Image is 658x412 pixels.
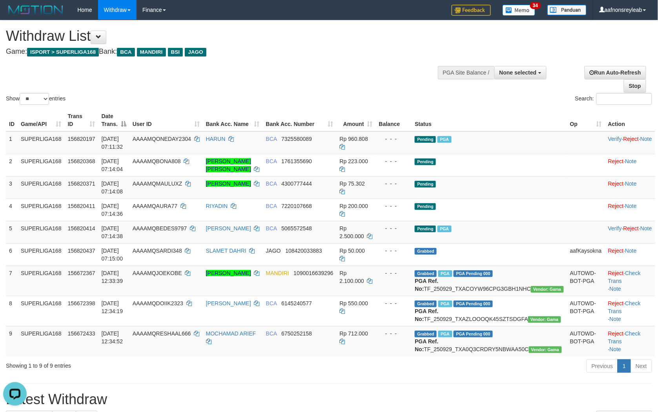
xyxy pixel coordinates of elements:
[415,301,437,307] span: Grabbed
[623,225,639,232] a: Reject
[415,203,436,210] span: Pending
[605,176,655,199] td: ·
[610,286,622,292] a: Note
[6,48,431,56] h4: Game: Bank:
[129,109,203,131] th: User ID: activate to sort column ascending
[608,136,622,142] a: Verify
[379,135,409,143] div: - - -
[337,109,376,131] th: Amount: activate to sort column ascending
[494,66,547,79] button: None selected
[379,202,409,210] div: - - -
[285,248,322,254] span: Copy 108420033883 to clipboard
[605,154,655,176] td: ·
[452,5,491,16] img: Feedback.jpg
[68,248,95,254] span: 156820437
[18,109,65,131] th: Game/API: activate to sort column ascending
[412,109,567,131] th: Status
[624,79,646,93] a: Stop
[412,326,567,356] td: TF_250929_TXA0Q3CRDRY5NBWAA50C
[437,136,451,143] span: Marked by aafnonsreyleab
[454,270,493,277] span: PGA Pending
[379,269,409,277] div: - - -
[415,136,436,143] span: Pending
[6,392,652,407] h1: Latest Withdraw
[68,180,95,187] span: 156820371
[266,180,277,187] span: BCA
[340,136,368,142] span: Rp 960.808
[102,225,123,239] span: [DATE] 07:14:38
[608,330,624,337] a: Reject
[379,157,409,165] div: - - -
[415,248,437,255] span: Grabbed
[133,225,187,232] span: AAAAMQBEDES9797
[438,301,452,307] span: Marked by aafsoycanthlai
[206,203,228,209] a: RIYADIN
[379,299,409,307] div: - - -
[20,93,49,105] select: Showentries
[18,326,65,356] td: SUPERLIGA168
[6,4,66,16] img: MOTION_logo.png
[605,221,655,243] td: · ·
[379,180,409,188] div: - - -
[530,2,541,9] span: 34
[376,109,412,131] th: Balance
[625,248,637,254] a: Note
[608,248,624,254] a: Reject
[585,66,646,79] a: Run Auto-Refresh
[68,300,95,306] span: 156672398
[625,203,637,209] a: Note
[133,180,182,187] span: AAAAMQMAULUXZ
[263,109,337,131] th: Bank Acc. Number: activate to sort column ascending
[415,338,438,352] b: PGA Ref. No:
[625,158,637,164] a: Note
[206,270,251,276] a: [PERSON_NAME]
[567,109,605,131] th: Op: activate to sort column ascending
[6,93,66,105] label: Show entries
[640,225,652,232] a: Note
[529,346,562,353] span: Vendor URL: https://trx31.1velocity.biz
[623,136,639,142] a: Reject
[68,330,95,337] span: 156672433
[133,270,182,276] span: AAAAMQJOEKOBE
[281,300,312,306] span: Copy 6145240577 to clipboard
[608,180,624,187] a: Reject
[608,300,641,314] a: Check Trans
[6,131,18,154] td: 1
[596,93,652,105] input: Search:
[102,136,123,150] span: [DATE] 07:11:32
[547,5,587,15] img: panduan.png
[133,158,181,164] span: AAAAMQBONA808
[266,300,277,306] span: BCA
[266,248,281,254] span: JAGO
[18,199,65,221] td: SUPERLIGA168
[340,270,364,284] span: Rp 2.100.000
[379,224,409,232] div: - - -
[415,181,436,188] span: Pending
[206,300,251,306] a: [PERSON_NAME]
[266,225,277,232] span: BCA
[133,203,177,209] span: AAAAMQAURA77
[587,359,618,373] a: Previous
[18,131,65,154] td: SUPERLIGA168
[6,109,18,131] th: ID
[575,93,652,105] label: Search:
[6,266,18,296] td: 7
[68,270,95,276] span: 156672367
[68,203,95,209] span: 156820411
[605,296,655,326] td: · ·
[567,243,605,266] td: aafKaysokna
[340,203,368,209] span: Rp 200.000
[18,221,65,243] td: SUPERLIGA168
[18,176,65,199] td: SUPERLIGA168
[206,158,251,172] a: [PERSON_NAME] [PERSON_NAME]
[102,270,123,284] span: [DATE] 12:33:39
[625,180,637,187] a: Note
[18,154,65,176] td: SUPERLIGA168
[133,330,191,337] span: AAAAMQRESHAAL666
[18,296,65,326] td: SUPERLIGA168
[185,48,206,57] span: JAGO
[454,301,493,307] span: PGA Pending
[567,326,605,356] td: AUTOWD-BOT-PGA
[415,308,438,322] b: PGA Ref. No:
[266,203,277,209] span: BCA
